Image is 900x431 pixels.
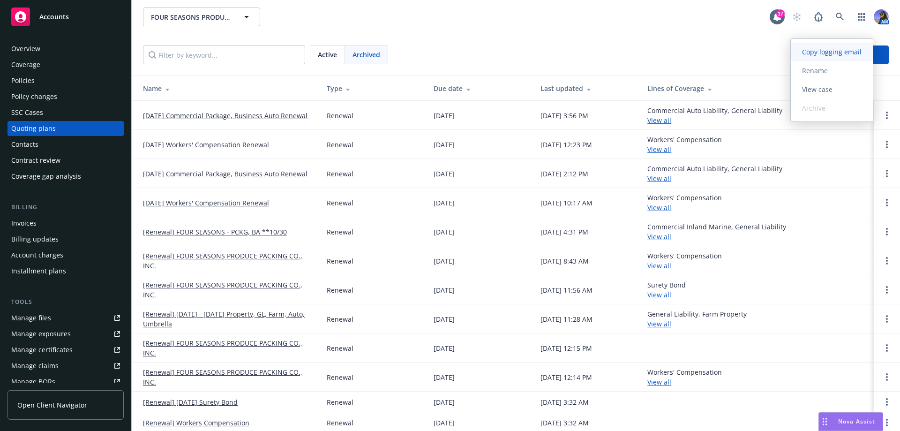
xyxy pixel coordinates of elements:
button: Nova Assist [818,412,883,431]
div: [DATE] [434,418,455,428]
a: View all [647,174,671,183]
a: Open options [881,313,892,325]
div: Renewal [327,343,353,353]
a: View all [647,290,671,299]
div: Manage exposures [11,326,71,341]
a: Open options [881,396,892,408]
div: [DATE] 4:31 PM [540,227,588,237]
div: [DATE] [434,372,455,382]
a: Manage claims [7,358,124,373]
div: Workers' Compensation [647,251,722,271]
div: Workers' Compensation [647,135,722,154]
div: Renewal [327,314,353,324]
a: [DATE] Workers' Compensation Renewal [143,198,269,208]
a: Report a Bug [809,8,828,26]
a: Manage exposures [7,326,124,341]
div: SSC Cases [11,105,43,120]
a: View all [647,116,671,125]
a: [DATE] Workers' Compensation Renewal [143,140,269,150]
a: Accounts [7,4,124,30]
a: [Renewal] FOUR SEASONS PRODUCE PACKING CO., INC. [143,367,312,387]
div: [DATE] [434,140,455,150]
span: View case [791,85,844,94]
div: Manage certificates [11,342,73,357]
a: Open options [881,255,892,266]
div: Lines of Coverage [647,83,866,93]
div: [DATE] [434,256,455,266]
a: [DATE] Commercial Package, Business Auto Renewal [143,111,307,121]
div: [DATE] 11:56 AM [540,285,592,295]
div: Policy changes [11,89,57,104]
a: Open options [881,139,892,150]
button: FOUR SEASONS PRODUCE PACKING CO., INC. [143,8,260,26]
div: Coverage [11,57,40,72]
div: Surety Bond [647,280,686,300]
input: Filter by keyword... [143,45,305,64]
div: Quoting plans [11,121,56,136]
a: Policy changes [7,89,124,104]
a: Billing updates [7,232,124,247]
div: Renewal [327,169,353,179]
span: Archived [352,50,380,60]
div: Type [327,83,419,93]
div: [DATE] 2:12 PM [540,169,588,179]
a: Open options [881,284,892,295]
div: Renewal [327,418,353,428]
a: Manage certificates [7,342,124,357]
a: Manage files [7,310,124,325]
img: photo [874,9,889,24]
div: Commercial Auto Liability, General Liability [647,164,782,183]
a: Policies [7,73,124,88]
div: Invoices [11,216,37,231]
div: [DATE] [434,169,455,179]
div: [DATE] 3:56 PM [540,111,588,121]
div: [DATE] 12:14 PM [540,372,592,382]
div: Tools [7,297,124,307]
div: Renewal [327,256,353,266]
div: Workers' Compensation [647,193,722,212]
a: View all [647,319,671,328]
div: Contacts [11,137,38,152]
div: Last updated [540,83,632,93]
a: SSC Cases [7,105,124,120]
span: Nova Assist [838,417,875,425]
span: Open Client Navigator [17,400,87,410]
a: Search [831,8,849,26]
div: Renewal [327,285,353,295]
a: [Renewal] FOUR SEASONS PRODUCE PACKING CO., INC. [143,251,312,271]
a: Open options [881,168,892,179]
a: Open options [881,342,892,354]
a: [DATE] Commercial Package, Business Auto Renewal [143,169,307,179]
span: Active [318,50,337,60]
div: [DATE] [434,397,455,407]
div: Workers' Compensation [647,367,722,387]
div: Billing updates [11,232,59,247]
div: Renewal [327,111,353,121]
div: Account charges [11,248,63,263]
div: [DATE] [434,314,455,324]
div: [DATE] 10:17 AM [540,198,592,208]
span: Copy logging email [791,47,873,56]
a: [Renewal] Workers Compensation [143,418,249,428]
a: Invoices [7,216,124,231]
span: Accounts [39,13,69,21]
a: Coverage [7,57,124,72]
a: [Renewal] FOUR SEASONS PRODUCE PACKING CO., INC. [143,338,312,358]
div: Renewal [327,372,353,382]
div: [DATE] [434,343,455,353]
div: [DATE] [434,198,455,208]
a: View all [647,261,671,270]
div: Renewal [327,198,353,208]
div: Renewal [327,227,353,237]
a: [Renewal] FOUR SEASONS PRODUCE PACKING CO., INC. [143,280,312,300]
a: Overview [7,41,124,56]
div: [DATE] 3:32 AM [540,418,589,428]
a: View all [647,378,671,386]
div: [DATE] [434,285,455,295]
div: Manage files [11,310,51,325]
div: General Liability, Farm Property [647,309,747,329]
a: Account charges [7,248,124,263]
a: Installment plans [7,264,124,279]
a: View all [647,232,671,241]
